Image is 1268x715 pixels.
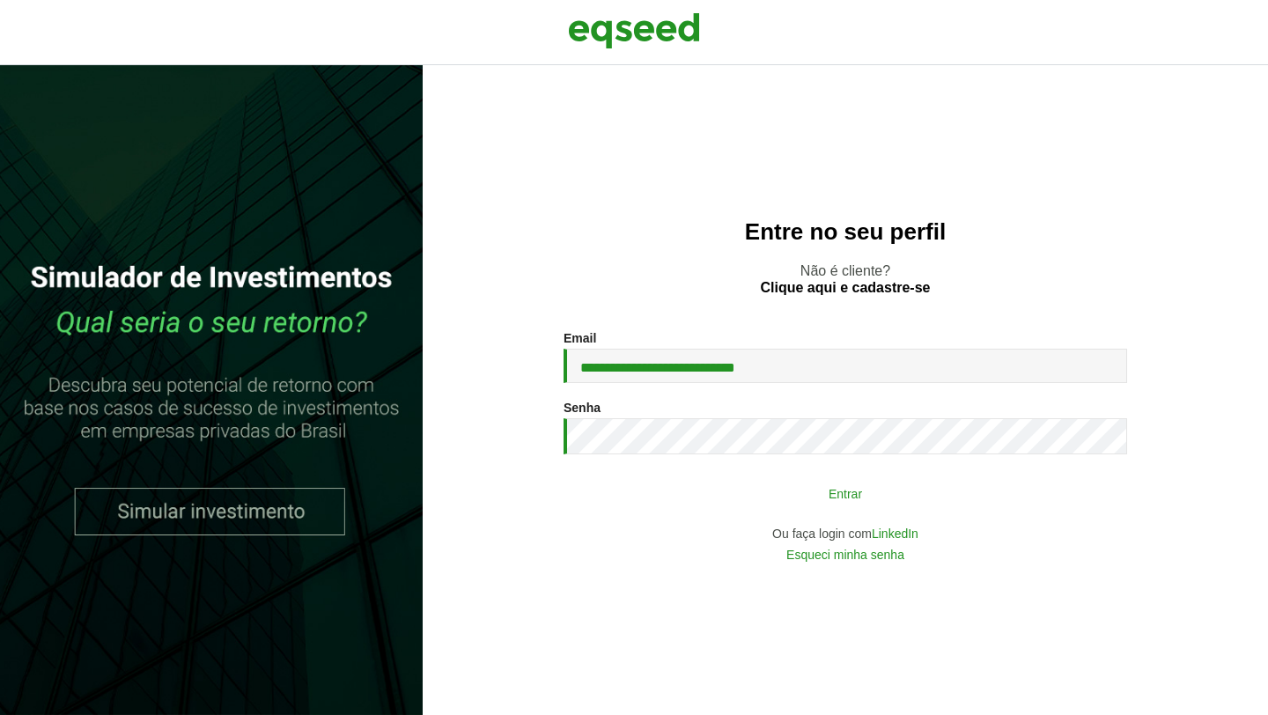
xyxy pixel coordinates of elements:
[458,219,1233,245] h2: Entre no seu perfil
[786,549,904,561] a: Esqueci minha senha
[761,281,931,295] a: Clique aqui e cadastre-se
[564,527,1127,540] div: Ou faça login com
[458,262,1233,296] p: Não é cliente?
[564,402,601,414] label: Senha
[872,527,918,540] a: LinkedIn
[616,476,1074,510] button: Entrar
[564,332,596,344] label: Email
[568,9,700,53] img: EqSeed Logo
